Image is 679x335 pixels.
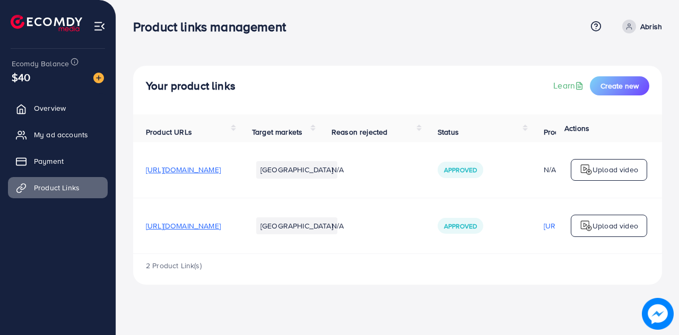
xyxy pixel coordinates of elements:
[640,20,662,33] p: Abrish
[642,298,674,330] img: image
[332,127,387,137] span: Reason rejected
[8,124,108,145] a: My ad accounts
[146,164,221,175] span: [URL][DOMAIN_NAME]
[146,221,221,231] span: [URL][DOMAIN_NAME]
[34,103,66,113] span: Overview
[590,76,649,95] button: Create new
[133,19,294,34] h3: Product links management
[544,164,619,175] div: N/A
[593,219,638,232] p: Upload video
[593,163,638,176] p: Upload video
[544,127,590,137] span: Product video
[34,156,64,166] span: Payment
[93,20,106,32] img: menu
[8,151,108,172] a: Payment
[11,15,82,31] img: logo
[564,123,589,134] span: Actions
[444,222,477,231] span: Approved
[256,161,337,178] li: [GEOGRAPHIC_DATA]
[580,219,593,232] img: logo
[544,219,619,232] p: [URL][DOMAIN_NAME]
[146,127,192,137] span: Product URLs
[146,260,202,271] span: 2 Product Link(s)
[8,98,108,119] a: Overview
[8,177,108,198] a: Product Links
[12,58,69,69] span: Ecomdy Balance
[256,217,337,234] li: [GEOGRAPHIC_DATA]
[438,127,459,137] span: Status
[444,165,477,174] span: Approved
[332,221,344,231] span: N/A
[34,182,80,193] span: Product Links
[12,69,30,85] span: $40
[34,129,88,140] span: My ad accounts
[332,164,344,175] span: N/A
[93,73,104,83] img: image
[580,163,593,176] img: logo
[553,80,586,92] a: Learn
[618,20,662,33] a: Abrish
[146,80,236,93] h4: Your product links
[600,81,639,91] span: Create new
[252,127,302,137] span: Target markets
